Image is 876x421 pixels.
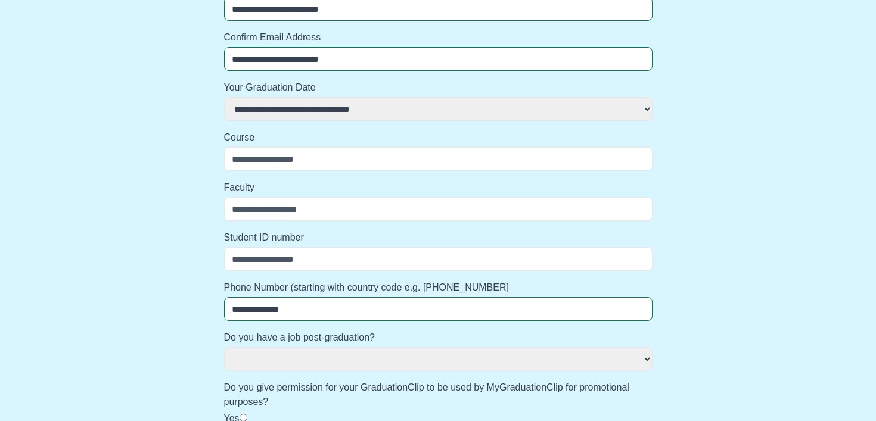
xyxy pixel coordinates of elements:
[224,381,653,409] label: Do you give permission for your GraduationClip to be used by MyGraduationClip for promotional pur...
[224,230,653,245] label: Student ID number
[224,180,653,195] label: Faculty
[224,330,653,345] label: Do you have a job post-graduation?
[224,30,653,45] label: Confirm Email Address
[224,130,653,145] label: Course
[224,280,653,295] label: Phone Number (starting with country code e.g. [PHONE_NUMBER]
[224,80,653,95] label: Your Graduation Date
